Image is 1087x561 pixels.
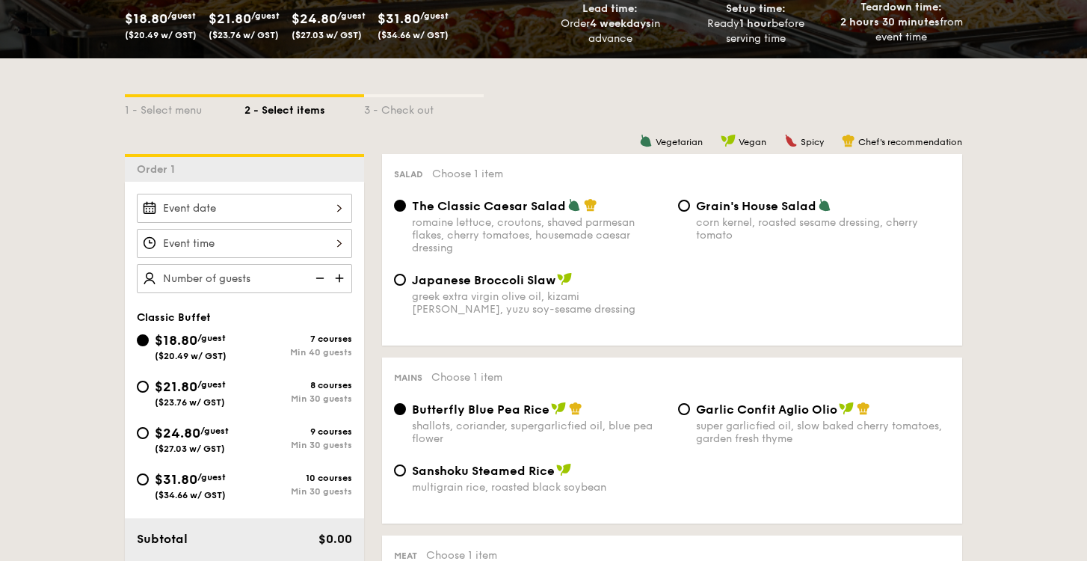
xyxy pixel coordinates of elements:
[739,137,766,147] span: Vegan
[551,402,566,415] img: icon-vegan.f8ff3823.svg
[858,137,962,147] span: Chef's recommendation
[167,10,196,21] span: /guest
[818,198,831,212] img: icon-vegetarian.fe4039eb.svg
[155,378,197,395] span: $21.80
[696,199,816,213] span: Grain's House Salad
[244,426,352,437] div: 9 courses
[639,134,653,147] img: icon-vegetarian.fe4039eb.svg
[307,264,330,292] img: icon-reduce.1d2dbef1.svg
[244,334,352,344] div: 7 courses
[394,373,422,383] span: Mains
[842,134,855,147] img: icon-chef-hat.a58ddaea.svg
[590,17,651,30] strong: 4 weekdays
[656,137,703,147] span: Vegetarian
[801,137,824,147] span: Spicy
[244,347,352,358] div: Min 40 guests
[244,486,352,497] div: Min 30 guests
[412,481,666,494] div: multigrain rice, roasted black soybean
[857,402,870,415] img: icon-chef-hat.a58ddaea.svg
[678,200,690,212] input: Grain's House Saladcorn kernel, roasted sesame dressing, cherry tomato
[197,379,226,390] span: /guest
[125,97,244,118] div: 1 - Select menu
[209,30,279,40] span: ($23.76 w/ GST)
[137,427,149,439] input: $24.80/guest($27.03 w/ GST)9 coursesMin 30 guests
[840,16,940,28] strong: 2 hours 30 minutes
[394,465,406,476] input: Sanshoku Steamed Ricemultigrain rice, roasted black soybean
[543,16,677,46] div: Order in advance
[839,402,854,415] img: icon-vegan.f8ff3823.svg
[244,380,352,390] div: 8 courses
[432,168,503,180] span: Choose 1 item
[721,134,736,147] img: icon-vegan.f8ff3823.svg
[155,351,227,361] span: ($20.49 w/ GST)
[197,472,226,482] span: /guest
[412,420,666,445] div: shallots, coriander, supergarlicfied oil, blue pea flower
[244,473,352,483] div: 10 courses
[378,10,420,27] span: $31.80
[412,402,549,417] span: Butterfly Blue Pea Rice
[394,551,417,561] span: Meat
[209,10,251,27] span: $21.80
[689,16,823,46] div: Ready before serving time
[137,381,149,393] input: $21.80/guest($23.76 w/ GST)8 coursesMin 30 guests
[696,420,950,445] div: super garlicfied oil, slow baked cherry tomatoes, garden fresh thyme
[244,393,352,404] div: Min 30 guests
[155,490,226,500] span: ($34.66 w/ GST)
[412,290,666,316] div: greek extra virgin olive oil, kizami [PERSON_NAME], yuzu soy-sesame dressing
[696,402,837,417] span: Garlic Confit Aglio Olio
[137,194,352,223] input: Event date
[155,425,200,441] span: $24.80
[567,198,581,212] img: icon-vegetarian.fe4039eb.svg
[678,403,690,415] input: Garlic Confit Aglio Oliosuper garlicfied oil, slow baked cherry tomatoes, garden fresh thyme
[155,471,197,488] span: $31.80
[584,198,597,212] img: icon-chef-hat.a58ddaea.svg
[834,15,968,45] div: from event time
[292,30,362,40] span: ($27.03 w/ GST)
[412,273,555,287] span: Japanese Broccoli Slaw
[394,200,406,212] input: The Classic Caesar Saladromaine lettuce, croutons, shaved parmesan flakes, cherry tomatoes, house...
[137,334,149,346] input: $18.80/guest($20.49 w/ GST)7 coursesMin 40 guests
[337,10,366,21] span: /guest
[394,169,423,180] span: Salad
[197,333,226,343] span: /guest
[420,10,449,21] span: /guest
[155,332,197,349] span: $18.80
[125,30,197,40] span: ($20.49 w/ GST)
[394,274,406,286] input: Japanese Broccoli Slawgreek extra virgin olive oil, kizami [PERSON_NAME], yuzu soy-sesame dressing
[137,163,181,176] span: Order 1
[137,473,149,485] input: $31.80/guest($34.66 w/ GST)10 coursesMin 30 guests
[582,2,638,15] span: Lead time:
[137,532,188,546] span: Subtotal
[137,229,352,258] input: Event time
[860,1,942,13] span: Teardown time:
[244,440,352,450] div: Min 30 guests
[696,216,950,242] div: corn kernel, roasted sesame dressing, cherry tomato
[251,10,280,21] span: /guest
[330,264,352,292] img: icon-add.58712e84.svg
[412,464,555,478] span: Sanshoku Steamed Rice
[412,199,566,213] span: The Classic Caesar Salad
[200,426,229,436] span: /guest
[364,97,484,118] div: 3 - Check out
[739,17,772,30] strong: 1 hour
[569,402,582,415] img: icon-chef-hat.a58ddaea.svg
[137,264,352,293] input: Number of guests
[244,97,364,118] div: 2 - Select items
[394,403,406,415] input: Butterfly Blue Pea Riceshallots, coriander, supergarlicfied oil, blue pea flower
[726,2,786,15] span: Setup time:
[556,463,571,476] img: icon-vegan.f8ff3823.svg
[155,444,225,454] span: ($27.03 w/ GST)
[125,10,167,27] span: $18.80
[378,30,449,40] span: ($34.66 w/ GST)
[431,371,502,384] span: Choose 1 item
[137,311,211,324] span: Classic Buffet
[557,272,572,286] img: icon-vegan.f8ff3823.svg
[784,134,798,147] img: icon-spicy.37a8142b.svg
[155,397,225,408] span: ($23.76 w/ GST)
[412,216,666,254] div: romaine lettuce, croutons, shaved parmesan flakes, cherry tomatoes, housemade caesar dressing
[292,10,337,27] span: $24.80
[318,532,352,546] span: $0.00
